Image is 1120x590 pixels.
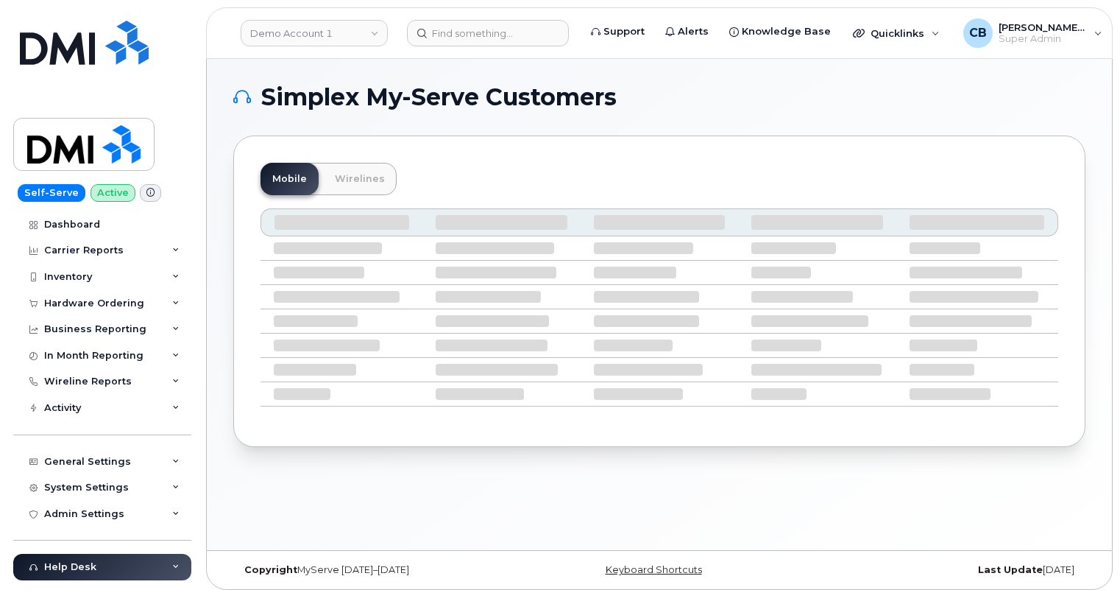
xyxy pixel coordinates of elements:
strong: Copyright [244,564,297,575]
div: [DATE] [801,564,1085,576]
span: Simplex My-Serve Customers [261,86,617,108]
strong: Last Update [978,564,1043,575]
a: Wirelines [323,163,397,195]
a: Keyboard Shortcuts [606,564,702,575]
a: Mobile [260,163,319,195]
div: MyServe [DATE]–[DATE] [233,564,517,576]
